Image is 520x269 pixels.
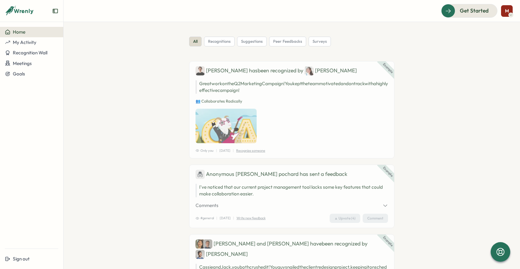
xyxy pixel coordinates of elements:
img: Recognition Image [196,109,257,143]
img: Cassie [196,239,205,249]
button: Get Started [441,4,497,17]
img: Carlos [196,250,205,259]
span: Meetings [13,60,32,66]
p: Great work on the Q2 Marketing Campaign! You kept the team motivated and on track with a highly e... [196,80,388,94]
span: Recognition Wall [13,50,47,56]
p: | [233,216,234,221]
span: M [505,8,509,13]
button: Expand sidebar [52,8,58,14]
p: | [233,148,234,153]
span: #general [196,216,214,221]
div: has sent a feedback [196,170,388,179]
span: Home [13,29,25,35]
span: Goals [13,71,25,77]
span: peer feedbacks [273,39,302,44]
p: [DATE] [220,216,231,221]
button: M [501,5,513,17]
div: [PERSON_NAME] [196,250,248,259]
img: Jack [203,239,212,249]
img: Ben [196,66,205,75]
p: Recognize someone [236,148,265,153]
span: surveys [313,39,327,44]
span: Only you [196,148,214,153]
div: [PERSON_NAME] has been recognized by [196,66,388,75]
p: I've noticed that our current project management tool lacks some key features that could make col... [199,184,388,197]
span: recognitions [208,39,231,44]
span: My Activity [13,39,36,45]
span: suggestions [241,39,263,44]
span: all [193,39,198,44]
div: [PERSON_NAME] [305,66,357,75]
img: Jane [305,66,314,75]
span: Get Started [460,7,489,15]
p: | [216,216,217,221]
span: Comments [196,202,218,209]
span: Sign out [13,256,30,262]
p: Write new feedback [236,216,265,221]
p: [DATE] [219,148,230,153]
button: Comments [196,202,388,209]
div: Anonymous [PERSON_NAME] pochard [196,170,298,179]
p: 👥 Collaborates Radically [196,99,388,104]
p: | [216,148,217,153]
div: [PERSON_NAME] and [PERSON_NAME] have been recognized by [196,239,388,259]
